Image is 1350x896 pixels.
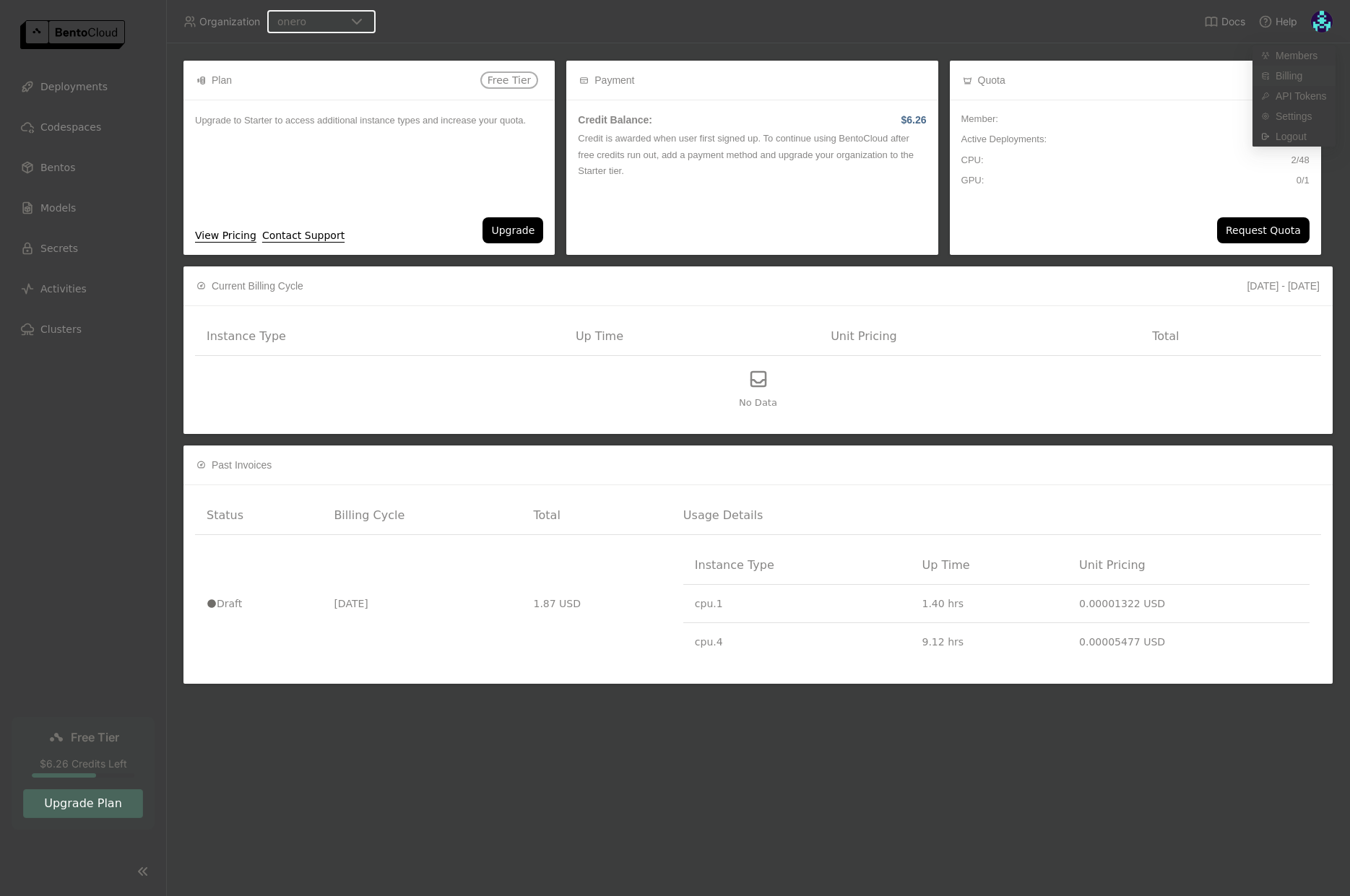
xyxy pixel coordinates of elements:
[71,730,119,744] span: Free Tier
[483,217,543,243] button: Upgrade
[578,112,926,128] h4: Credit Balance:
[1311,11,1333,32] img: Darko Petrovic
[23,757,143,770] div: $6.26 Credits Left
[564,318,819,356] th: Up Time
[12,193,155,222] a: Models
[12,113,155,142] a: Codespaces
[1252,126,1336,147] div: Logout
[488,74,532,86] span: Free Tier
[20,20,125,49] img: logo
[322,535,522,672] td: [DATE]
[1141,318,1321,356] th: Total
[1068,585,1310,623] td: 0.00001322 USD
[978,72,1005,88] span: Quota
[683,623,911,661] td: cpu.4
[1297,173,1310,188] span: 0 / 1
[277,14,306,29] div: onero
[683,547,911,585] th: Instance Type
[1247,278,1320,294] div: [DATE] - [DATE]
[901,112,926,128] span: $6.26
[739,396,777,410] span: No Data
[578,133,914,176] span: Credit is awarded when user first signed up. To continue using BentoCloud after free credits run ...
[262,227,345,243] a: Contact Support
[522,535,671,672] td: 1.87 USD
[199,15,260,28] span: Organization
[1276,130,1307,143] span: Logout
[961,153,984,168] span: CPU:
[1252,66,1336,86] a: Billing
[12,315,155,344] a: Clusters
[1068,547,1310,585] th: Unit Pricing
[1252,45,1336,66] a: Members
[195,318,564,356] th: Instance Type
[961,173,985,188] span: GPU:
[40,240,78,257] span: Secrets
[911,585,1068,623] td: 1.40 hrs
[1068,623,1310,661] td: 0.00005477 USD
[12,274,155,303] a: Activities
[594,72,634,88] span: Payment
[207,596,311,611] div: Draft
[12,72,155,101] a: Deployments
[1217,217,1310,243] button: Request Quota
[1252,86,1336,106] a: API Tokens
[1276,15,1297,28] span: Help
[1221,15,1245,28] span: Docs
[40,321,82,338] span: Clusters
[1252,106,1336,126] a: Settings
[40,159,75,176] span: Bentos
[322,497,522,535] th: Billing Cycle
[1276,90,1327,103] span: API Tokens
[1258,14,1297,29] div: Help
[672,497,1321,535] th: Usage Details
[819,318,1141,356] th: Unit Pricing
[212,278,303,294] span: Current Billing Cycle
[961,132,1047,147] span: Active Deployments :
[195,115,526,126] span: Upgrade to Starter to access additional instance types and increase your quota.
[12,234,155,263] a: Secrets
[1291,153,1309,168] span: 2 / 48
[308,15,309,30] input: Selected onero.
[1204,14,1245,29] a: Docs
[522,497,671,535] th: Total
[1276,49,1317,62] span: Members
[683,585,911,623] td: cpu.1
[1276,110,1312,123] span: Settings
[212,72,232,88] span: Plan
[40,280,87,297] span: Activities
[40,78,108,95] span: Deployments
[212,457,272,473] span: Past Invoices
[911,547,1068,585] th: Up Time
[40,118,101,136] span: Codespaces
[1276,69,1302,82] span: Billing
[195,497,322,535] th: Status
[12,717,155,830] a: Free Tier$6.26 Credits LeftUpgrade Plan
[12,153,155,182] a: Bentos
[40,199,76,217] span: Models
[23,789,143,818] button: Upgrade Plan
[961,112,998,126] span: Member :
[911,623,1068,661] td: 9.12 hrs
[195,227,256,243] a: View Pricing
